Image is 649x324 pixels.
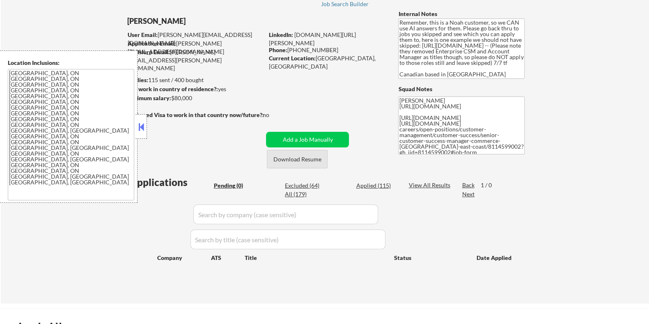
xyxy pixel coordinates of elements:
[190,230,385,249] input: Search by title (case sensitive)
[268,46,385,54] div: [PHONE_NUMBER]
[356,182,397,190] div: Applied (115)
[193,205,378,224] input: Search by company (case sensitive)
[285,190,326,198] div: All (179)
[126,85,261,93] div: yes
[268,31,355,46] a: [DOMAIN_NAME][URL][PERSON_NAME]
[267,150,328,168] button: Download Resume
[408,181,452,189] div: View All Results
[321,1,369,7] div: Job Search Builder
[398,85,525,93] div: Squad Notes
[126,94,263,102] div: $80,000
[157,254,211,262] div: Company
[398,10,525,18] div: Internal Notes
[126,85,218,92] strong: Can work in country of residence?:
[268,46,287,53] strong: Phone:
[285,182,326,190] div: Excluded (64)
[211,254,244,262] div: ATS
[8,59,134,67] div: Location Inclusions:
[127,48,170,55] strong: Mailslurp Email:
[127,48,263,72] div: [PERSON_NAME][EMAIL_ADDRESS][PERSON_NAME][DOMAIN_NAME]
[127,39,263,55] div: [PERSON_NAME][EMAIL_ADDRESS][DOMAIN_NAME]
[476,254,512,262] div: Date Applied
[394,250,464,265] div: Status
[268,31,293,38] strong: LinkedIn:
[268,55,315,62] strong: Current Location:
[126,94,171,101] strong: Minimum salary:
[266,132,349,147] button: Add a Job Manually
[262,111,286,119] div: no
[268,54,385,70] div: [GEOGRAPHIC_DATA], [GEOGRAPHIC_DATA]
[127,16,296,26] div: [PERSON_NAME]
[129,177,211,187] div: Applications
[126,76,263,84] div: 115 sent / 400 bought
[244,254,386,262] div: Title
[127,31,263,47] div: [PERSON_NAME][EMAIL_ADDRESS][DOMAIN_NAME]
[462,190,475,198] div: Next
[321,1,369,9] a: Job Search Builder
[213,182,255,190] div: Pending (0)
[127,111,264,118] strong: Will need Visa to work in that country now/future?:
[462,181,475,189] div: Back
[480,181,499,189] div: 1 / 0
[127,40,176,47] strong: Application Email:
[127,31,157,38] strong: User Email:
